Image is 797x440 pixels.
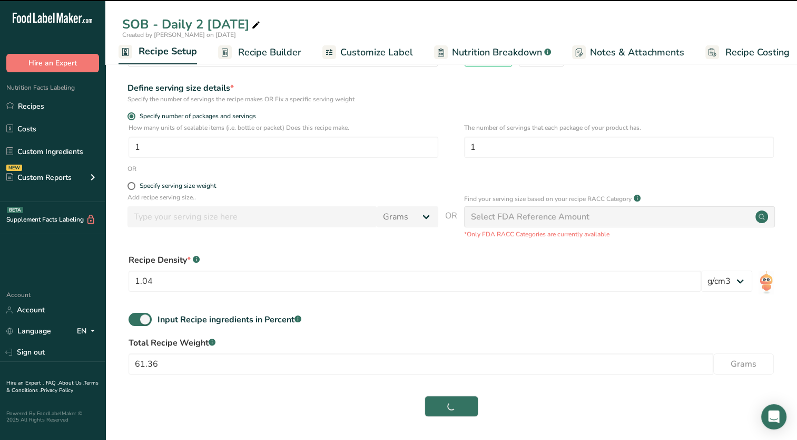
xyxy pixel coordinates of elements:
span: OR [445,209,457,239]
a: FAQ . [46,379,58,387]
button: Hire an Expert [6,54,99,72]
a: Recipe Costing [705,41,790,64]
div: OR [127,164,136,174]
span: Customize Label [340,45,413,60]
div: Input Recipe ingredients in Percent [158,313,301,326]
div: Recipe Density [129,254,774,266]
a: Hire an Expert . [6,379,44,387]
div: Specify the number of servings the recipe makes OR Fix a specific serving weight [127,94,438,104]
div: NEW [6,165,22,171]
span: Recipe Costing [725,45,790,60]
a: Notes & Attachments [572,41,684,64]
div: Specify serving size weight [140,182,216,190]
div: BETA [7,207,23,213]
p: Add recipe serving size.. [127,193,438,202]
span: Nutrition Breakdown [452,45,542,60]
div: Define serving size details [127,82,438,94]
span: Recipe Setup [139,44,197,59]
button: Grams [713,353,774,375]
p: How many units of sealable items (i.e. bottle or packet) Does this recipe make. [129,123,438,132]
a: Customize Label [322,41,413,64]
p: The number of servings that each package of your product has. [464,123,774,132]
a: Privacy Policy [41,387,73,394]
span: Specify number of packages and servings [135,112,256,120]
input: Type your density here [129,271,701,292]
p: *Only FDA RACC Categories are currently available [464,229,775,239]
input: Type your serving size here [127,206,377,227]
img: RIA AI Bot [759,271,774,294]
a: About Us . [58,379,84,387]
p: Find your serving size based on your recipe RACC Category [464,194,632,204]
div: SOB - Daily 2 [DATE] [122,15,262,34]
div: EN [77,325,99,338]
a: Recipe Builder [218,41,301,64]
a: Language [6,322,51,340]
div: Open Intercom Messenger [761,404,786,429]
span: Notes & Attachments [590,45,684,60]
div: Select FDA Reference Amount [471,211,589,223]
span: Recipe Builder [238,45,301,60]
div: Custom Reports [6,172,72,183]
a: Nutrition Breakdown [434,41,551,64]
a: Recipe Setup [119,40,197,65]
label: Total Recipe Weight [129,337,774,349]
div: Powered By FoodLabelMaker © 2025 All Rights Reserved [6,410,99,423]
span: Created by [PERSON_NAME] on [DATE] [122,31,236,39]
a: Terms & Conditions . [6,379,99,394]
span: Grams [731,358,756,370]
